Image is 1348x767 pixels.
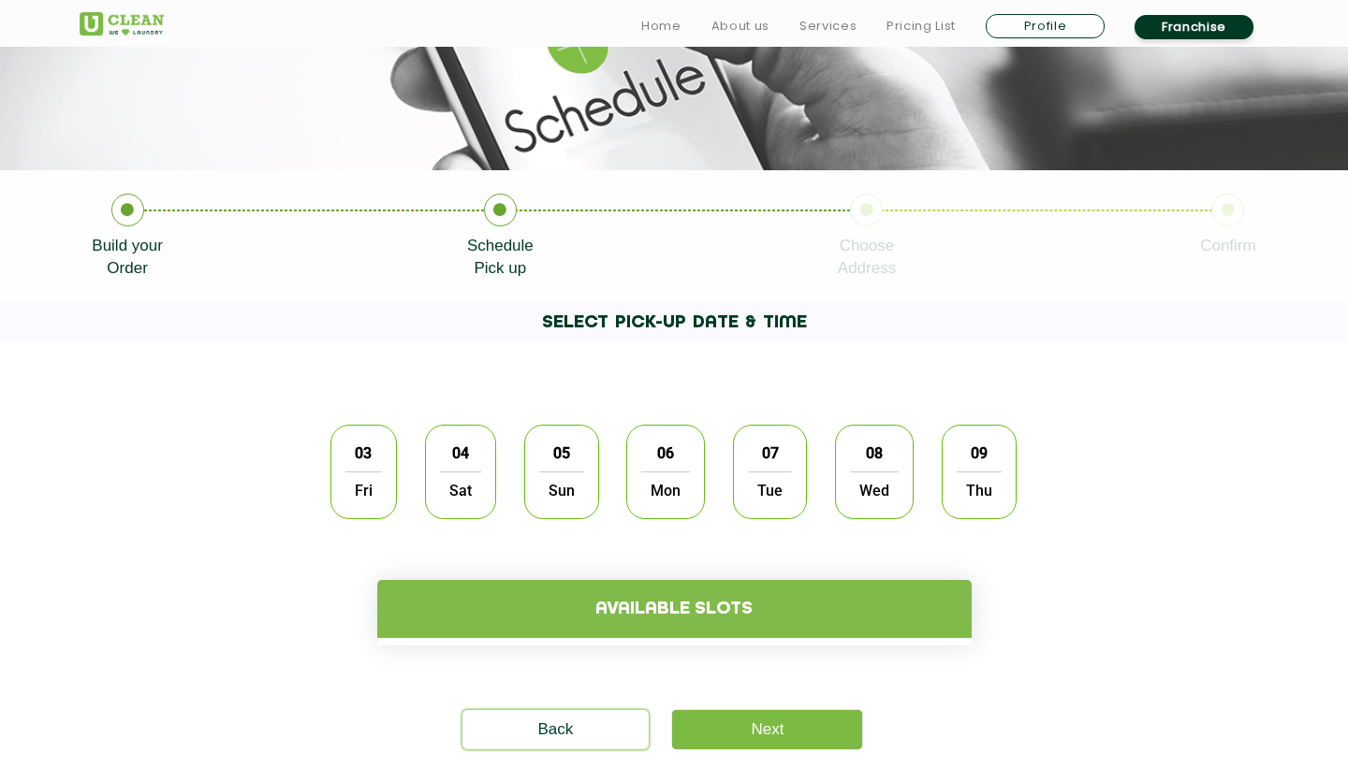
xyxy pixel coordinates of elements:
span: Wed [850,471,899,509]
a: Back [462,710,650,749]
span: 04 [443,435,478,471]
p: Build your Order [92,235,163,280]
span: Mon [641,471,690,509]
a: Services [799,15,857,37]
span: Sat [440,471,481,509]
span: 06 [648,435,683,471]
span: Thu [957,471,1002,509]
p: Confirm [1200,235,1256,257]
p: Choose Address [838,235,896,280]
p: Schedule Pick up [467,235,534,280]
a: About us [711,15,769,37]
span: Sun [539,471,584,509]
h1: SELECT PICK-UP DATE & TIME [135,303,1213,342]
h4: Available slots [377,580,972,638]
span: 05 [544,435,579,471]
span: 08 [857,435,892,471]
img: UClean Laundry and Dry Cleaning [80,12,164,36]
span: 03 [345,435,381,471]
span: 07 [753,435,788,471]
a: Home [641,15,681,37]
span: Tue [748,471,792,509]
a: Pricing List [886,15,956,37]
a: Profile [986,14,1105,38]
a: Next [672,710,862,749]
a: Franchise [1135,15,1253,39]
span: Fri [345,471,382,509]
span: 09 [961,435,997,471]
